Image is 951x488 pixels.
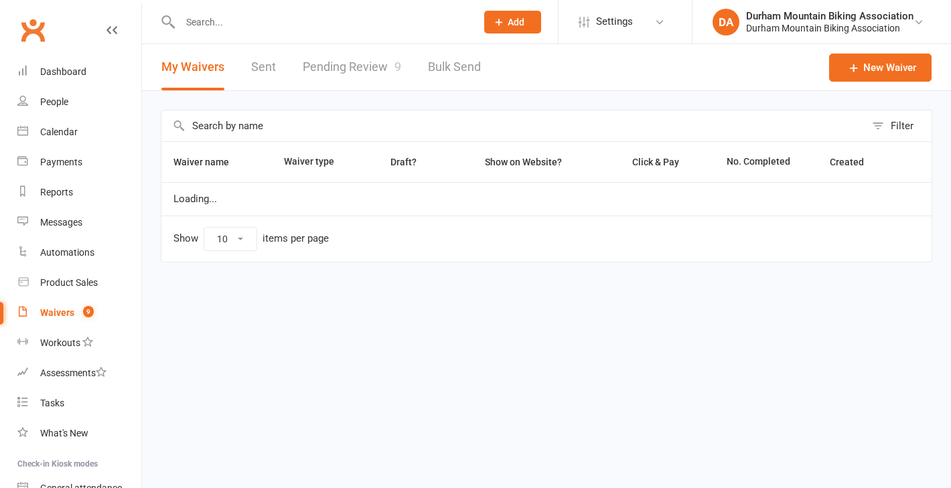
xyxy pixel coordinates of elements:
[17,388,141,418] a: Tasks
[173,154,244,170] button: Waiver name
[596,7,633,37] span: Settings
[40,96,68,107] div: People
[40,277,98,288] div: Product Sales
[746,22,913,34] div: Durham Mountain Biking Association
[251,44,276,90] a: Sent
[40,307,74,318] div: Waivers
[473,154,577,170] button: Show on Website?
[40,337,80,348] div: Workouts
[17,87,141,117] a: People
[16,13,50,47] a: Clubworx
[829,54,932,82] a: New Waiver
[746,10,913,22] div: Durham Mountain Biking Association
[272,142,359,182] th: Waiver type
[508,17,524,27] span: Add
[17,147,141,177] a: Payments
[484,11,541,33] button: Add
[303,44,401,90] a: Pending Review9
[40,66,86,77] div: Dashboard
[263,233,329,244] div: items per page
[620,154,694,170] button: Click & Pay
[830,154,879,170] button: Created
[830,157,879,167] span: Created
[83,306,94,317] span: 9
[428,44,481,90] a: Bulk Send
[40,127,78,137] div: Calendar
[17,328,141,358] a: Workouts
[891,118,913,134] div: Filter
[40,398,64,408] div: Tasks
[378,154,431,170] button: Draft?
[17,177,141,208] a: Reports
[173,227,329,251] div: Show
[865,110,932,141] button: Filter
[40,187,73,197] div: Reports
[17,208,141,238] a: Messages
[17,238,141,268] a: Automations
[17,418,141,449] a: What's New
[161,110,865,141] input: Search by name
[715,142,818,182] th: No. Completed
[161,44,224,90] button: My Waivers
[17,298,141,328] a: Waivers 9
[394,60,401,74] span: 9
[17,268,141,298] a: Product Sales
[17,57,141,87] a: Dashboard
[17,358,141,388] a: Assessments
[390,157,417,167] span: Draft?
[173,157,244,167] span: Waiver name
[40,368,106,378] div: Assessments
[713,9,739,35] div: DA
[161,182,932,216] td: Loading...
[485,157,562,167] span: Show on Website?
[40,247,94,258] div: Automations
[40,217,82,228] div: Messages
[40,428,88,438] div: What's New
[176,13,467,31] input: Search...
[17,117,141,147] a: Calendar
[632,157,679,167] span: Click & Pay
[40,157,82,167] div: Payments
